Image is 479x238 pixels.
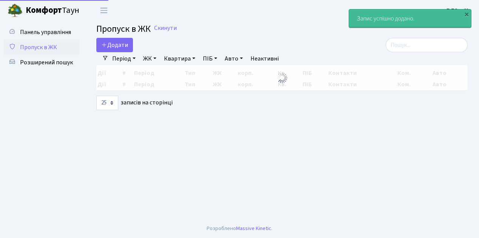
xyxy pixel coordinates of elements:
a: Пропуск в ЖК [4,40,79,55]
span: Пропуск в ЖК [20,43,57,51]
a: Скинути [154,25,177,32]
span: Розширений пошук [20,58,73,67]
span: Пропуск в ЖК [96,22,151,36]
a: Додати [96,38,133,52]
span: Таун [26,4,79,17]
label: записів на сторінці [96,96,173,110]
select: записів на сторінці [96,96,118,110]
div: Запис успішно додано. [349,9,471,28]
a: ВЛ2 -. К. [447,6,470,15]
a: Massive Kinetic [236,224,271,232]
img: logo.png [8,3,23,18]
a: Панель управління [4,25,79,40]
a: Розширений пошук [4,55,79,70]
a: Авто [222,52,246,65]
a: Період [109,52,139,65]
img: Обробка... [276,72,288,84]
div: × [463,10,470,18]
a: ПІБ [200,52,220,65]
div: Розроблено . [207,224,272,233]
button: Переключити навігацію [94,4,113,17]
span: Додати [101,41,128,49]
a: Квартира [161,52,198,65]
b: Комфорт [26,4,62,16]
input: Пошук... [386,38,468,52]
a: ЖК [140,52,159,65]
span: Панель управління [20,28,71,36]
a: Неактивні [247,52,282,65]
